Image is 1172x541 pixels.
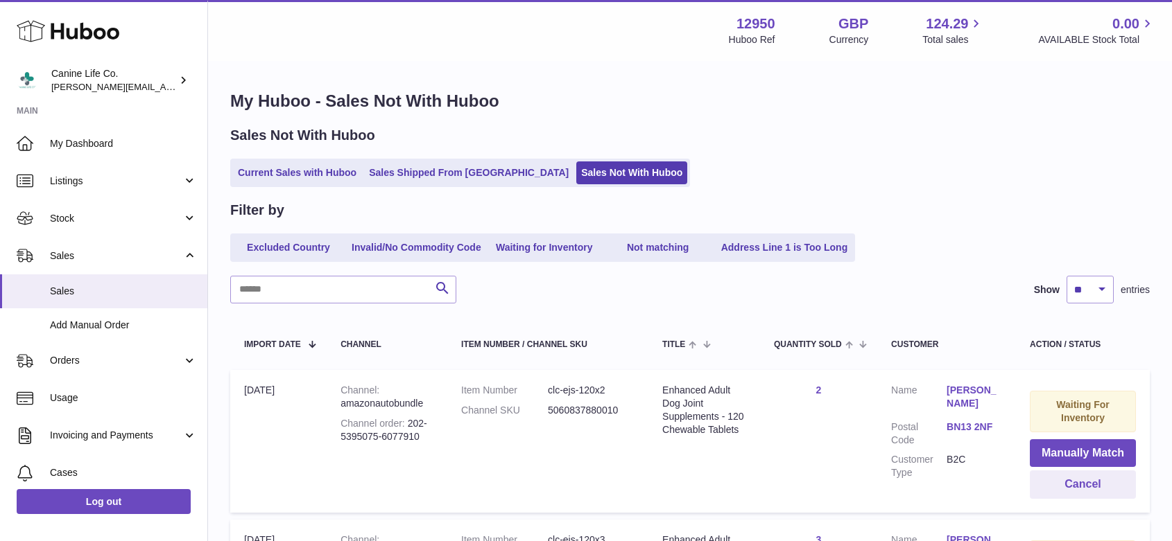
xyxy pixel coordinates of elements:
[230,126,375,145] h2: Sales Not With Huboo
[341,384,433,410] div: amazonautobundle
[17,70,37,91] img: kevin@clsgltd.co.uk
[230,370,327,513] td: [DATE]
[233,161,361,184] a: Current Sales with Huboo
[1030,470,1136,499] button: Cancel
[461,404,548,417] dt: Channel SKU
[891,340,1002,349] div: Customer
[891,384,947,414] dt: Name
[926,15,968,33] span: 124.29
[947,420,1002,434] a: BN13 2NF
[576,161,687,184] a: Sales Not With Huboo
[816,384,822,396] a: 2
[230,201,284,220] h2: Filter by
[1030,340,1136,349] div: Action / Status
[891,420,947,447] dt: Postal Code
[838,15,868,33] strong: GBP
[17,489,191,514] a: Log out
[50,212,182,225] span: Stock
[829,33,869,46] div: Currency
[489,236,600,259] a: Waiting for Inventory
[50,391,197,405] span: Usage
[1056,399,1109,423] strong: Waiting For Inventory
[50,354,182,367] span: Orders
[230,90,1150,112] h1: My Huboo - Sales Not With Huboo
[1038,33,1155,46] span: AVAILABLE Stock Total
[774,340,842,349] span: Quantity Sold
[716,236,853,259] a: Address Line 1 is Too Long
[548,384,635,397] dd: clc-ejs-120x2
[51,67,176,94] div: Canine Life Co.
[1121,283,1150,296] span: entries
[1034,283,1060,296] label: Show
[947,453,1002,479] dd: B2C
[1030,439,1136,468] button: Manually Match
[50,285,197,298] span: Sales
[50,429,182,442] span: Invoicing and Payments
[51,81,278,92] span: [PERSON_NAME][EMAIL_ADDRESS][DOMAIN_NAME]
[341,384,379,396] strong: Channel
[347,236,486,259] a: Invalid/No Commodity Code
[1038,15,1155,46] a: 0.00 AVAILABLE Stock Total
[244,340,301,349] span: Import date
[50,319,197,332] span: Add Manual Order
[364,161,574,184] a: Sales Shipped From [GEOGRAPHIC_DATA]
[922,15,984,46] a: 124.29 Total sales
[50,137,197,150] span: My Dashboard
[662,340,685,349] span: Title
[341,418,408,429] strong: Channel order
[233,236,344,259] a: Excluded Country
[548,404,635,417] dd: 5060837880010
[729,33,775,46] div: Huboo Ref
[922,33,984,46] span: Total sales
[50,175,182,188] span: Listings
[461,340,635,349] div: Item Number / Channel SKU
[891,453,947,479] dt: Customer Type
[1112,15,1139,33] span: 0.00
[341,417,433,443] div: 202-5395075-6077910
[662,384,746,436] div: Enhanced Adult Dog Joint Supplements - 120 Chewable Tablets
[341,340,433,349] div: Channel
[947,384,1002,410] a: [PERSON_NAME]
[461,384,548,397] dt: Item Number
[736,15,775,33] strong: 12950
[603,236,714,259] a: Not matching
[50,249,182,263] span: Sales
[50,466,197,479] span: Cases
